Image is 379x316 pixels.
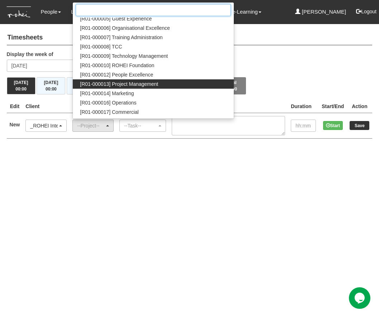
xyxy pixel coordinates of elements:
th: Action [347,100,372,113]
button: [DATE]00:00 [7,77,35,94]
span: [R01-000005] Guest Experience [80,15,152,22]
a: e-Learning [232,4,261,20]
div: _ROHEI Internal [30,122,58,129]
button: [DATE]00:00 [37,77,65,94]
a: [PERSON_NAME] [295,4,346,20]
iframe: chat widget [349,287,372,309]
input: Search [76,4,231,16]
th: Edit [7,100,23,113]
th: Duration [288,100,319,113]
th: Start/End [319,100,347,113]
span: [R01-000019] Culture Consultancy [80,118,157,125]
button: _ROHEI Internal [25,120,67,132]
span: [R01-000012] People Excellence [80,71,153,78]
span: [R01-000008] TCC [80,43,122,50]
input: hh:mm [291,120,316,132]
label: Display the week of [7,51,53,58]
span: [R01-000014] Marketing [80,90,134,97]
span: [R01-000007] Training Administration [80,34,162,41]
button: [DATE]00:00 [67,77,95,94]
button: Start [323,121,343,130]
input: Save [350,121,369,130]
button: --Task-- [119,120,166,132]
a: People [41,4,61,20]
th: Client [23,100,70,113]
div: --Project-- [77,122,105,129]
th: Project [70,100,117,113]
div: Timesheet Week Summary [7,77,373,94]
span: 00:00 [46,87,57,92]
h4: Timesheets [7,31,373,45]
a: Leave [71,4,89,20]
span: [R01-000006] Organisational Excellence [80,24,170,32]
span: [R01-000016] Operations [80,99,136,106]
span: 00:00 [15,87,27,92]
span: [R01-000009] Technology Management [80,52,168,60]
span: [R01-000010] ROHEI Foundation [80,62,154,69]
label: New [10,121,20,128]
div: --Task-- [124,122,157,129]
span: [R01-000017] Commercial [80,108,138,116]
button: --Project-- [72,120,114,132]
span: [R01-000013] Project Management [80,80,158,88]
